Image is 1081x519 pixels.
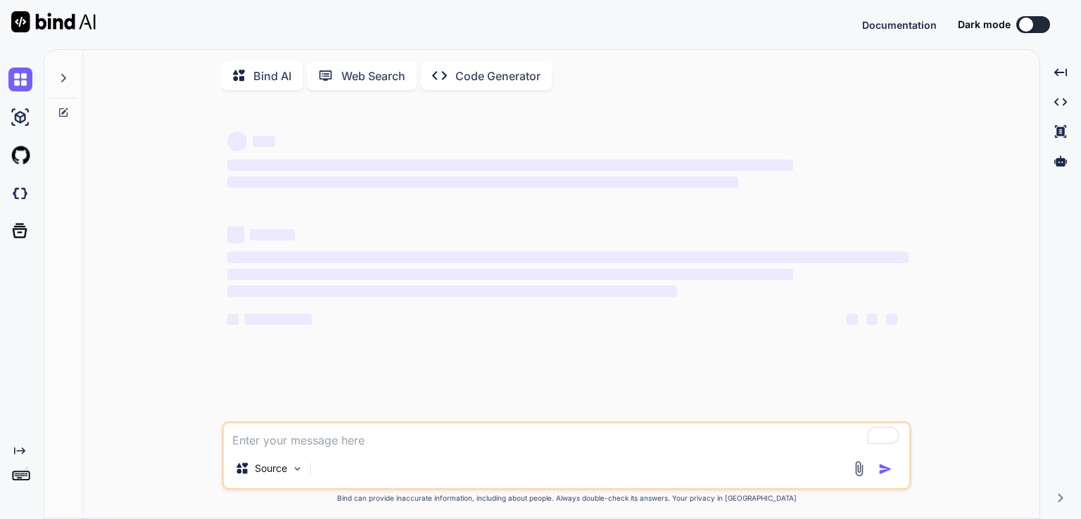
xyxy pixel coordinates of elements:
p: Code Generator [455,68,540,84]
img: githubLight [8,143,32,167]
span: ‌ [227,314,239,325]
span: ‌ [227,160,792,171]
img: attachment [851,461,867,477]
span: ‌ [253,136,275,147]
span: Documentation [862,19,937,31]
span: ‌ [227,226,244,243]
span: ‌ [227,286,677,297]
p: Web Search [341,68,405,84]
img: Pick Models [291,463,303,475]
span: ‌ [227,252,909,263]
img: icon [878,462,892,476]
span: ‌ [866,314,878,325]
span: ‌ [244,314,312,325]
img: darkCloudIdeIcon [8,181,32,205]
img: Bind AI [11,11,96,32]
span: ‌ [250,229,295,241]
p: Bind can provide inaccurate information, including about people. Always double-check its answers.... [222,493,911,504]
p: Source [255,461,287,475]
span: Dark mode [958,18,1011,32]
span: ‌ [227,177,738,188]
button: Documentation [862,18,937,32]
span: ‌ [886,314,897,325]
span: ‌ [227,132,247,151]
textarea: To enrich screen reader interactions, please activate Accessibility in Grammarly extension settings [224,423,909,449]
span: ‌ [847,314,858,325]
img: chat [8,68,32,91]
img: ai-studio [8,105,32,129]
span: ‌ [227,269,792,280]
p: Bind AI [253,68,291,84]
